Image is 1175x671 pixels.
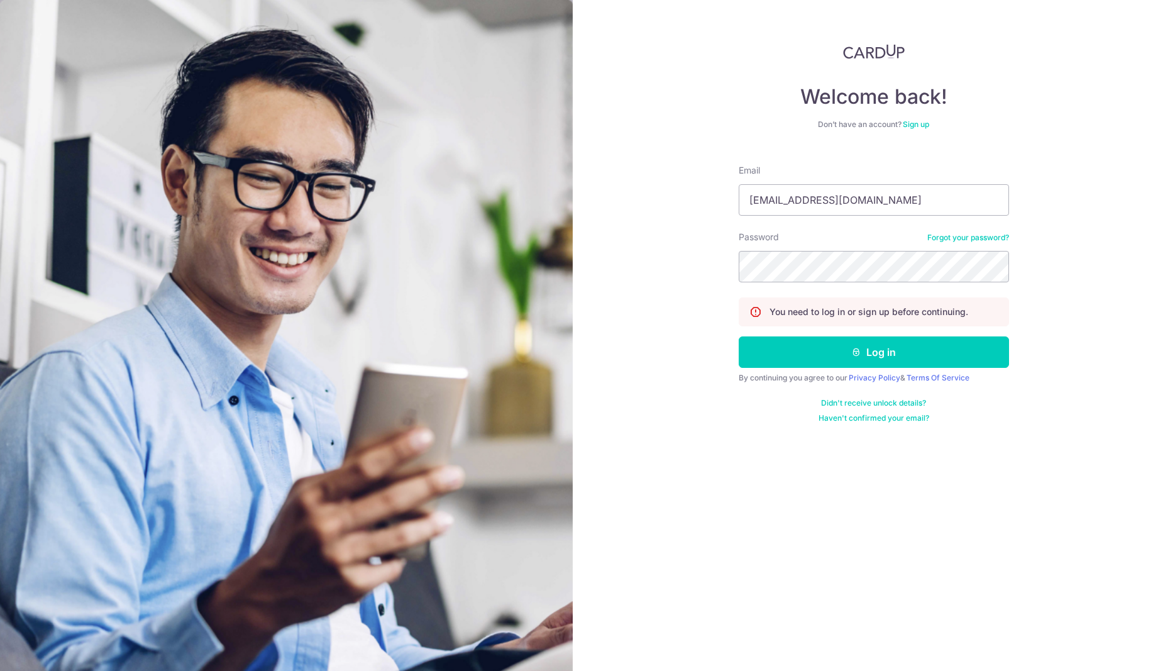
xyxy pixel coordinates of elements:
input: Enter your Email [739,184,1009,216]
a: Privacy Policy [849,373,900,382]
h4: Welcome back! [739,84,1009,109]
div: Don’t have an account? [739,119,1009,130]
a: Didn't receive unlock details? [821,398,926,408]
a: Sign up [903,119,929,129]
label: Password [739,231,779,243]
div: By continuing you agree to our & [739,373,1009,383]
a: Forgot your password? [927,233,1009,243]
img: CardUp Logo [843,44,905,59]
button: Log in [739,336,1009,368]
p: You need to log in or sign up before continuing. [770,306,968,318]
a: Terms Of Service [907,373,969,382]
a: Haven't confirmed your email? [819,413,929,423]
label: Email [739,164,760,177]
